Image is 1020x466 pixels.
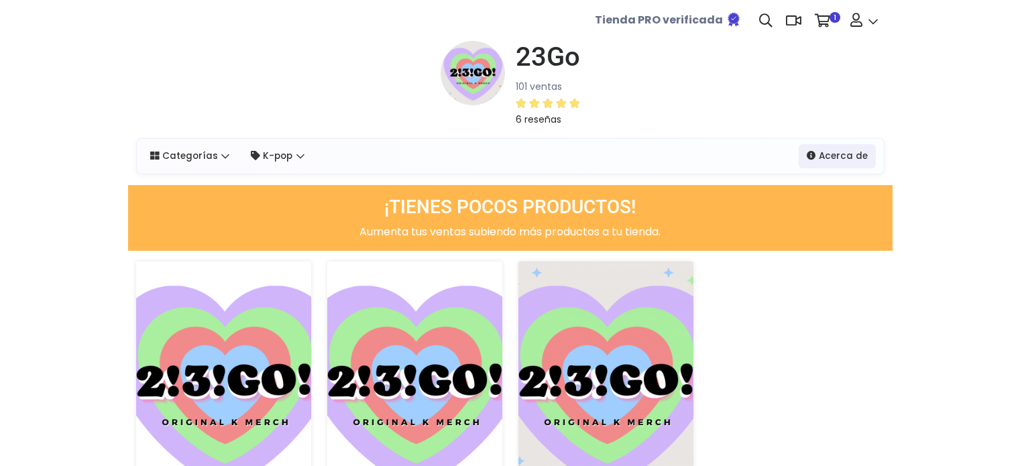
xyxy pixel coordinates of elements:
a: 1 [808,1,844,41]
a: 23Go [505,41,580,73]
span: 1 [830,12,840,23]
img: Tienda verificada [726,11,742,27]
small: 101 ventas [516,80,562,93]
a: K-pop [243,144,313,168]
a: 6 reseñas [516,95,580,127]
div: 5 / 5 [516,95,580,111]
small: 6 reseñas [516,113,561,126]
b: Tienda PRO verificada [595,12,723,27]
p: Aumenta tus ventas subiendo más productos a tu tienda. [136,224,885,240]
a: Categorías [142,144,238,168]
h3: ¡TIENES POCOS PRODUCTOS! [136,196,885,219]
h1: 23Go [516,41,580,73]
a: Acerca de [799,144,876,168]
